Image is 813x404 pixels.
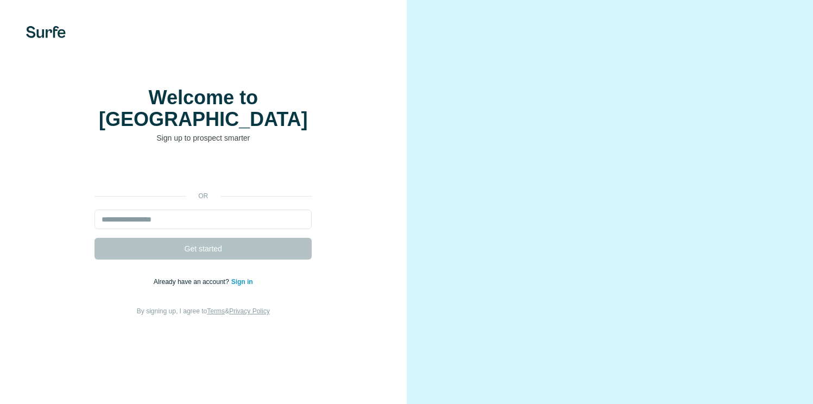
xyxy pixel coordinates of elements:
span: By signing up, I agree to & [137,307,270,315]
span: Already have an account? [154,278,231,286]
a: Sign in [231,278,253,286]
a: Terms [207,307,225,315]
h1: Welcome to [GEOGRAPHIC_DATA] [94,87,312,130]
a: Privacy Policy [229,307,270,315]
iframe: Knop Inloggen met Google [89,160,317,184]
p: Sign up to prospect smarter [94,132,312,143]
p: or [186,191,220,201]
img: Surfe's logo [26,26,66,38]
